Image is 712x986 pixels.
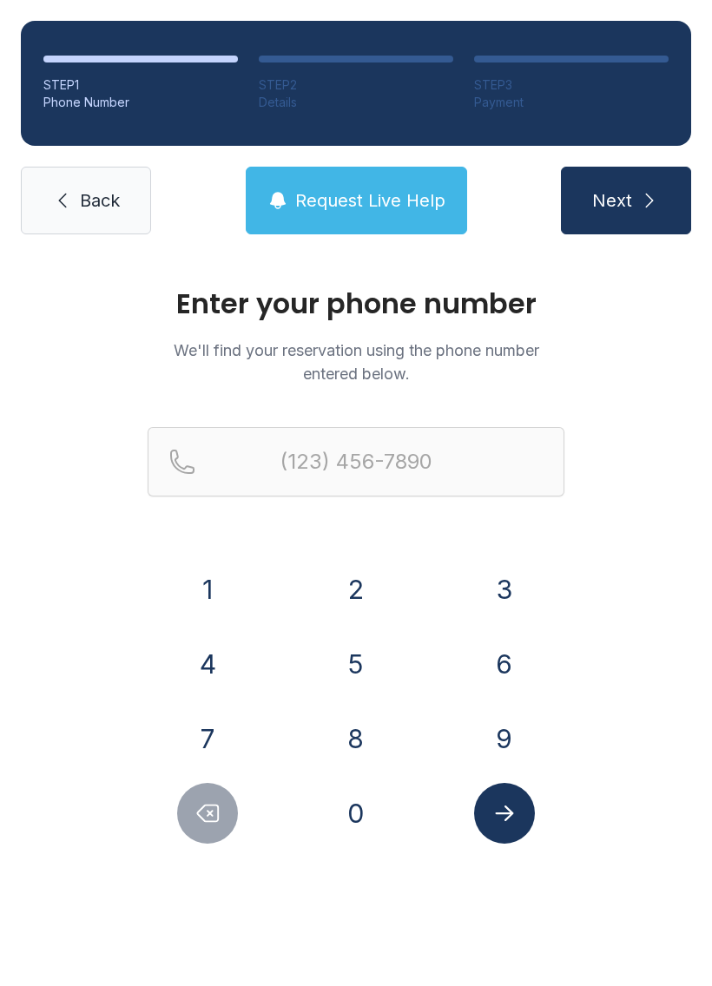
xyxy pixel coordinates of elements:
[474,634,535,694] button: 6
[43,76,238,94] div: STEP 1
[177,559,238,620] button: 1
[43,94,238,111] div: Phone Number
[474,708,535,769] button: 9
[474,76,669,94] div: STEP 3
[326,634,386,694] button: 5
[474,783,535,844] button: Submit lookup form
[177,634,238,694] button: 4
[148,290,564,318] h1: Enter your phone number
[177,708,238,769] button: 7
[326,708,386,769] button: 8
[295,188,445,213] span: Request Live Help
[326,559,386,620] button: 2
[148,427,564,496] input: Reservation phone number
[474,559,535,620] button: 3
[592,188,632,213] span: Next
[177,783,238,844] button: Delete number
[326,783,386,844] button: 0
[474,94,669,111] div: Payment
[148,339,564,385] p: We'll find your reservation using the phone number entered below.
[80,188,120,213] span: Back
[259,76,453,94] div: STEP 2
[259,94,453,111] div: Details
